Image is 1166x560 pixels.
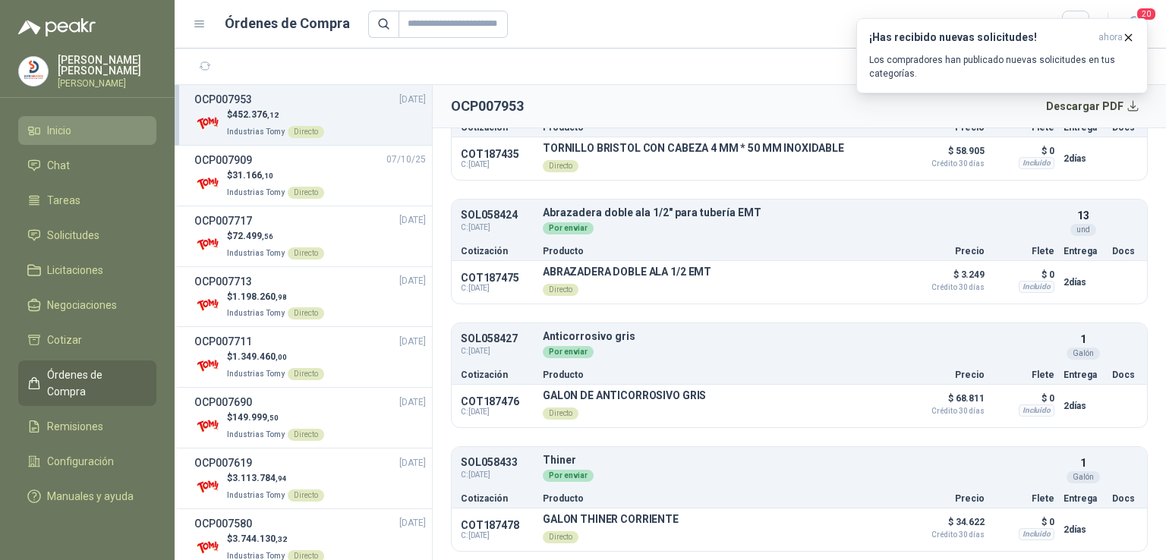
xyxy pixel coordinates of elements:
[47,262,103,278] span: Licitaciones
[909,389,985,415] p: $ 68.811
[232,412,279,423] span: 149.999
[994,266,1054,284] p: $ 0
[543,247,900,256] p: Producto
[399,456,426,470] span: [DATE]
[543,494,900,503] p: Producto
[1098,31,1123,44] span: ahora
[461,222,534,234] span: C: [DATE]
[227,168,324,183] p: $
[267,414,279,422] span: ,50
[194,455,252,471] h3: OCP007619
[18,482,156,511] a: Manuales y ayuda
[47,488,134,505] span: Manuales y ayuda
[1064,370,1103,379] p: Entrega
[232,231,273,241] span: 72.499
[288,489,324,502] div: Directo
[909,531,985,539] span: Crédito 30 días
[869,31,1092,44] h3: ¡Has recibido nuevas solicitudes!
[227,290,324,304] p: $
[1064,521,1103,539] p: 2 días
[19,57,48,86] img: Company Logo
[461,209,534,221] p: SOL058424
[58,55,156,76] p: [PERSON_NAME] [PERSON_NAME]
[1112,247,1138,256] p: Docs
[399,516,426,530] span: [DATE]
[461,457,534,468] p: SOL058433
[1112,123,1138,132] p: Docs
[47,157,70,174] span: Chat
[909,494,985,503] p: Precio
[194,352,221,379] img: Company Logo
[543,407,578,420] div: Directo
[856,18,1148,93] button: ¡Has recibido nuevas solicitudes!ahora Los compradores han publicado nuevas solicitudes en tus ca...
[18,447,156,476] a: Configuración
[262,232,273,241] span: ,56
[194,152,426,200] a: OCP00790907/10/25 Company Logo$31.166,10Industrias TomyDirecto
[276,353,287,361] span: ,00
[1080,331,1086,348] p: 1
[461,247,534,256] p: Cotización
[194,212,426,260] a: OCP007717[DATE] Company Logo$72.499,56Industrias TomyDirecto
[461,519,534,531] p: COT187478
[1064,123,1103,132] p: Entrega
[232,291,287,302] span: 1.198.260
[227,309,285,317] span: Industrias Tomy
[227,411,324,425] p: $
[227,188,285,197] span: Industrias Tomy
[461,333,534,344] p: SOL058427
[1067,471,1100,483] div: Galón
[461,395,534,407] p: COT187476
[47,418,103,435] span: Remisiones
[18,326,156,354] a: Cotizar
[1112,494,1138,503] p: Docs
[58,79,156,88] p: [PERSON_NAME]
[461,345,534,357] span: C: [DATE]
[543,389,706,401] p: GALON DE ANTICORROSIVO GRIS
[994,513,1054,531] p: $ 0
[232,170,273,181] span: 31.166
[288,187,324,199] div: Directo
[227,471,324,486] p: $
[1038,91,1149,121] button: Descargar PDF
[543,470,594,482] div: Por enviar
[1019,281,1054,293] div: Incluido
[227,532,324,546] p: $
[227,229,324,244] p: $
[994,370,1054,379] p: Flete
[994,494,1054,503] p: Flete
[225,13,350,34] h1: Órdenes de Compra
[1019,404,1054,417] div: Incluido
[227,370,285,378] span: Industrias Tomy
[194,394,252,411] h3: OCP007690
[18,221,156,250] a: Solicitudes
[461,148,534,160] p: COT187435
[232,533,287,544] span: 3.744.130
[461,284,534,293] span: C: [DATE]
[1064,494,1103,503] p: Entrega
[1019,528,1054,540] div: Incluido
[227,491,285,499] span: Industrias Tomy
[909,370,985,379] p: Precio
[543,207,1054,219] p: Abrazadera doble ala 1/2" para tubería EMT
[909,247,985,256] p: Precio
[543,123,900,132] p: Producto
[288,368,324,380] div: Directo
[543,331,1054,342] p: Anticorrosivo gris
[994,247,1054,256] p: Flete
[194,212,252,229] h3: OCP007717
[288,307,324,319] div: Directo
[909,284,985,291] span: Crédito 30 días
[543,284,578,296] div: Directo
[1067,348,1100,360] div: Galón
[1077,207,1089,224] p: 13
[461,123,534,132] p: Cotización
[1064,149,1103,168] p: 2 días
[276,535,287,543] span: ,32
[18,116,156,145] a: Inicio
[909,266,985,291] p: $ 3.249
[227,430,285,439] span: Industrias Tomy
[288,247,324,260] div: Directo
[399,274,426,288] span: [DATE]
[194,152,252,168] h3: OCP007909
[227,350,324,364] p: $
